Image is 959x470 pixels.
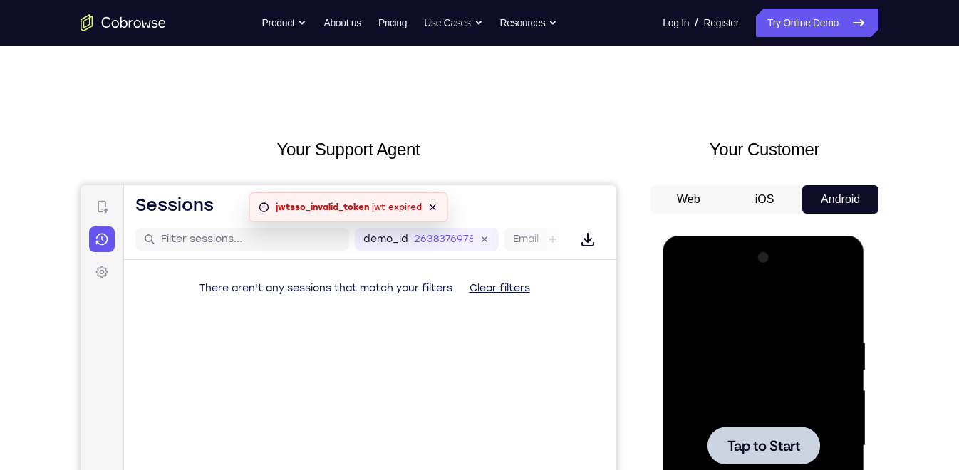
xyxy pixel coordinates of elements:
[44,191,157,229] button: Tap to Start
[424,9,482,37] button: Use Cases
[695,14,698,31] span: /
[64,203,137,217] span: Tap to Start
[802,185,878,214] button: Android
[81,137,616,162] h2: Your Support Agent
[500,9,558,37] button: Resources
[727,185,803,214] button: iOS
[650,185,727,214] button: Web
[51,388,175,417] div: Session ended
[323,9,361,37] a: About us
[650,137,878,162] h2: Your Customer
[756,9,878,37] a: Try Online Demo
[378,9,407,37] a: Pricing
[663,9,689,37] a: Log In
[704,9,739,37] a: Register
[81,14,166,31] a: Go to the home page
[262,9,307,37] button: Product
